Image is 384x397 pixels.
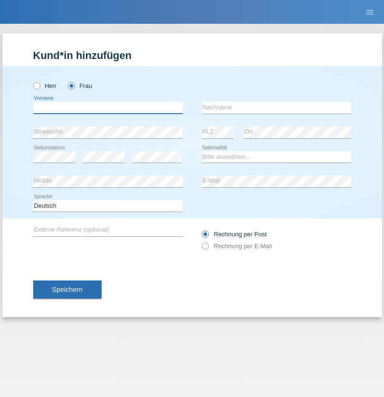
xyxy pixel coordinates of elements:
label: Frau [68,82,92,89]
a: menu [360,9,379,15]
label: Rechnung per Post [202,231,267,238]
span: Speichern [52,286,83,293]
button: Speichern [33,281,102,299]
input: Rechnung per E-Mail [202,242,208,254]
input: Herr [33,82,39,88]
i: menu [365,8,375,17]
input: Rechnung per Post [202,231,208,242]
input: Frau [68,82,74,88]
label: Rechnung per E-Mail [202,242,272,250]
h1: Kund*in hinzufügen [33,49,351,61]
label: Herr [33,82,57,89]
